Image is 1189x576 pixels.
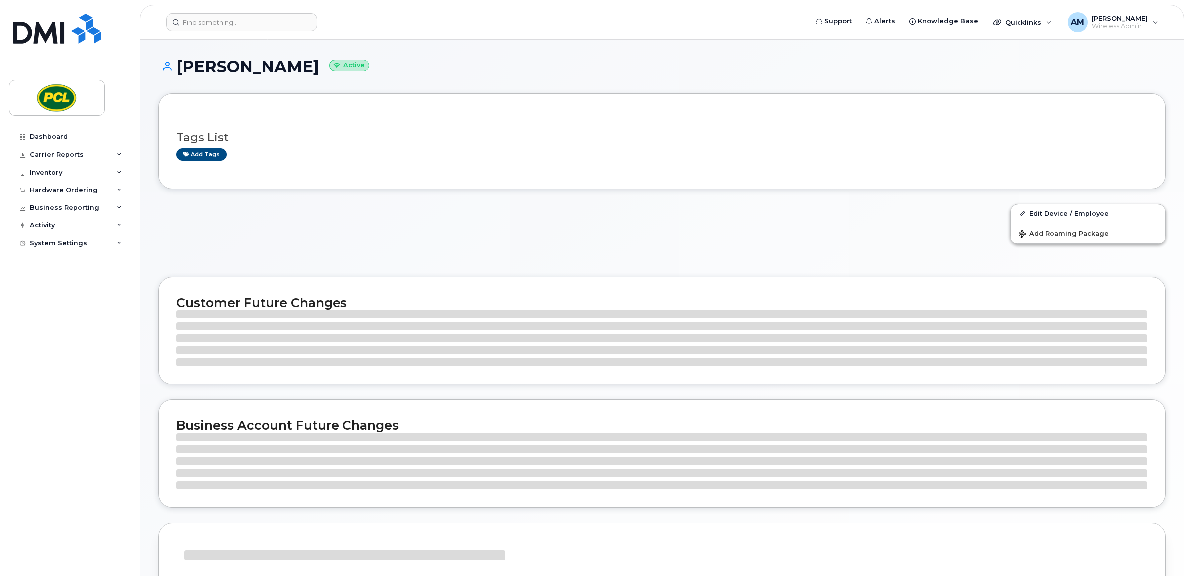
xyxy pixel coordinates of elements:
[158,58,1166,75] h1: [PERSON_NAME]
[176,418,1147,433] h2: Business Account Future Changes
[176,148,227,161] a: Add tags
[1011,204,1165,222] a: Edit Device / Employee
[329,60,369,71] small: Active
[1019,230,1109,239] span: Add Roaming Package
[176,295,1147,310] h2: Customer Future Changes
[176,131,1147,144] h3: Tags List
[1011,223,1165,243] button: Add Roaming Package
